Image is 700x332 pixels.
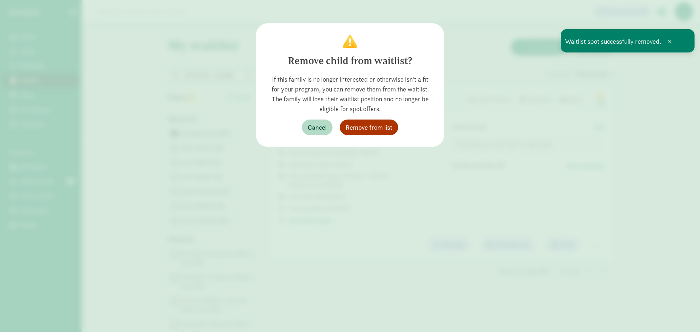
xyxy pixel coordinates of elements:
[308,122,327,132] span: Cancel
[268,74,432,114] div: If this family is no longer interested or otherwise isn't a fit for your program, you can remove ...
[664,297,700,332] iframe: Chat Widget
[561,29,695,52] div: Waitlist spot successfully removed.
[340,120,398,135] button: Remove from list
[343,35,357,48] img: Confirm
[346,122,392,132] span: Remove from list
[268,54,432,69] div: Remove child from waitlist?
[302,120,332,135] button: Cancel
